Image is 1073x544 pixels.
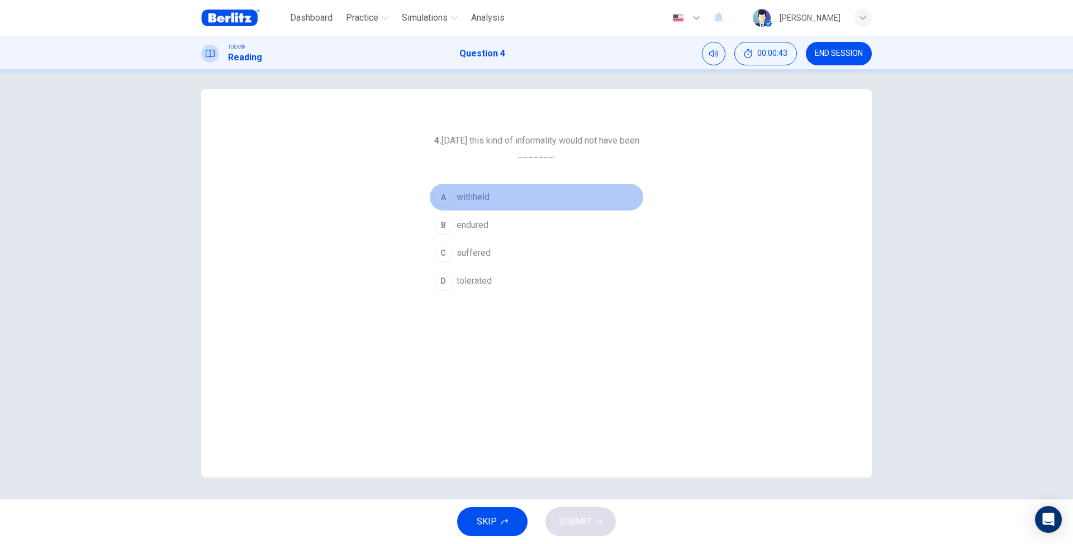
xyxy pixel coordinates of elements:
[434,244,452,262] div: C
[434,272,452,290] div: D
[228,51,262,64] h1: Reading
[477,514,497,529] span: SKIP
[734,42,797,65] div: Hide
[434,135,441,146] strong: 4.
[471,11,505,25] span: Analysis
[780,11,841,25] div: [PERSON_NAME]
[434,216,452,234] div: B
[457,218,488,232] span: endured
[429,134,644,161] h6: [DATE] this kind of informality would not have been _______.
[459,47,505,60] h1: Question 4
[671,14,685,22] img: en
[429,211,644,239] button: Bendured
[753,9,771,27] img: Profile picture
[457,246,491,260] span: suffered
[734,42,797,65] button: 00:00:43
[341,8,393,28] button: Practice
[201,7,286,29] a: Berlitz Brasil logo
[457,274,492,288] span: tolerated
[434,188,452,206] div: A
[429,239,644,267] button: Csuffered
[457,190,490,204] span: withheld
[228,43,245,51] span: TOEIC®
[402,11,448,25] span: Simulations
[467,8,509,28] button: Analysis
[201,7,260,29] img: Berlitz Brasil logo
[286,8,337,28] button: Dashboard
[806,42,872,65] button: END SESSION
[429,267,644,295] button: Dtolerated
[290,11,333,25] span: Dashboard
[429,183,644,211] button: Awithheld
[457,507,528,536] button: SKIP
[702,42,725,65] div: Mute
[757,49,787,58] span: 00:00:43
[346,11,378,25] span: Practice
[815,49,863,58] span: END SESSION
[1035,506,1062,533] div: Open Intercom Messenger
[397,8,462,28] button: Simulations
